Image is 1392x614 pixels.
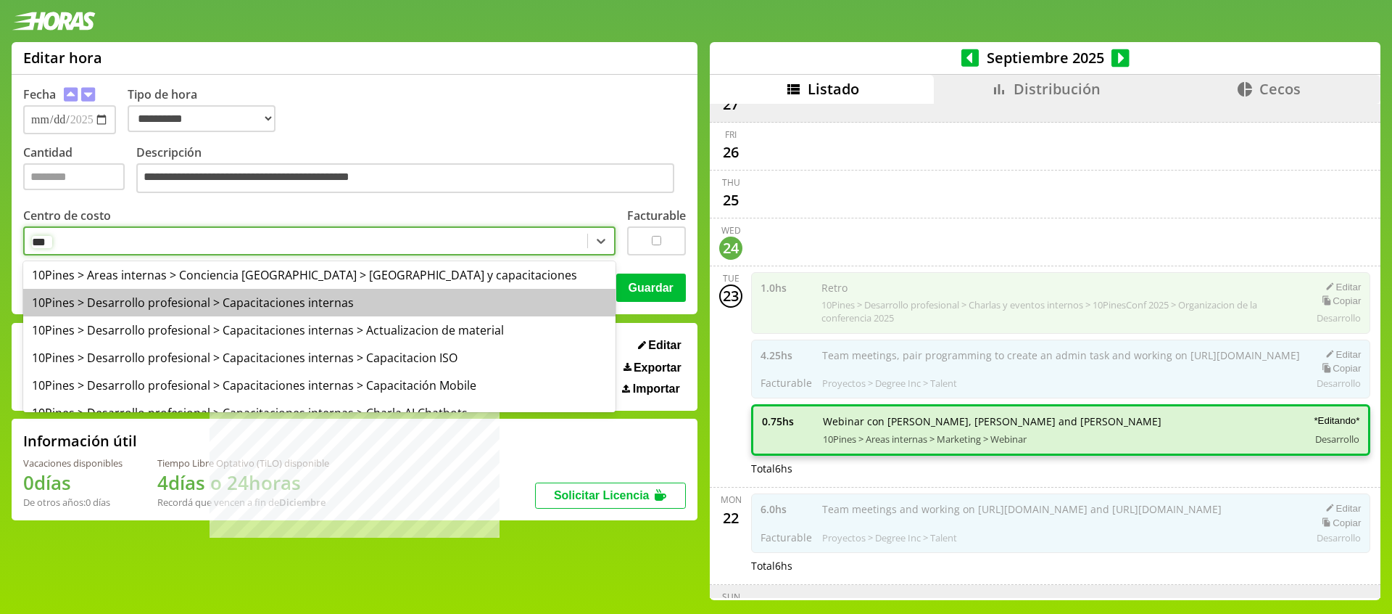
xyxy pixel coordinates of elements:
[279,496,326,509] b: Diciembre
[751,559,1370,573] div: Total 6 hs
[23,431,137,451] h2: Información útil
[23,344,616,372] div: 10Pines > Desarrollo profesional > Capacitaciones internas > Capacitacion ISO
[128,86,287,134] label: Tipo de hora
[157,457,329,470] div: Tiempo Libre Optativo (TiLO) disponible
[719,189,742,212] div: 25
[23,163,125,190] input: Cantidad
[751,462,1370,475] div: Total 6 hs
[719,93,742,116] div: 27
[12,12,96,30] img: logotipo
[723,272,739,285] div: Tue
[23,144,136,197] label: Cantidad
[1259,79,1301,99] span: Cecos
[23,496,123,509] div: De otros años: 0 días
[136,144,686,197] label: Descripción
[23,289,616,316] div: 10Pines > Desarrollo profesional > Capacitaciones internas
[710,104,1380,598] div: scrollable content
[535,483,686,509] button: Solicitar Licencia
[979,48,1111,67] span: Septiembre 2025
[128,105,275,132] select: Tipo de hora
[23,372,616,399] div: 10Pines > Desarrollo profesional > Capacitaciones internas > Capacitación Mobile
[721,494,742,506] div: Mon
[634,338,686,353] button: Editar
[634,361,681,374] span: Exportar
[23,208,111,224] label: Centro de costo
[136,163,674,194] textarea: Descripción
[719,141,742,164] div: 26
[157,470,329,496] h1: 4 días o 24 horas
[719,506,742,529] div: 22
[616,274,686,301] button: Guardar
[722,176,740,189] div: Thu
[721,224,741,237] div: Wed
[719,237,742,260] div: 24
[719,285,742,308] div: 23
[619,361,686,375] button: Exportar
[648,339,681,352] span: Editar
[725,128,737,141] div: Fri
[808,79,859,99] span: Listado
[23,399,616,427] div: 10Pines > Desarrollo profesional > Capacitaciones internas > Charla AI Chatbots
[627,208,686,224] label: Facturable
[722,591,740,603] div: Sun
[157,496,329,509] div: Recordá que vencen a fin de
[1014,79,1101,99] span: Distribución
[23,86,56,102] label: Fecha
[23,316,616,344] div: 10Pines > Desarrollo profesional > Capacitaciones internas > Actualizacion de material
[23,261,616,289] div: 10Pines > Areas internas > Conciencia [GEOGRAPHIC_DATA] > [GEOGRAPHIC_DATA] y capacitaciones
[554,489,650,502] span: Solicitar Licencia
[23,48,102,67] h1: Editar hora
[23,457,123,470] div: Vacaciones disponibles
[633,382,680,396] span: Importar
[23,470,123,496] h1: 0 días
